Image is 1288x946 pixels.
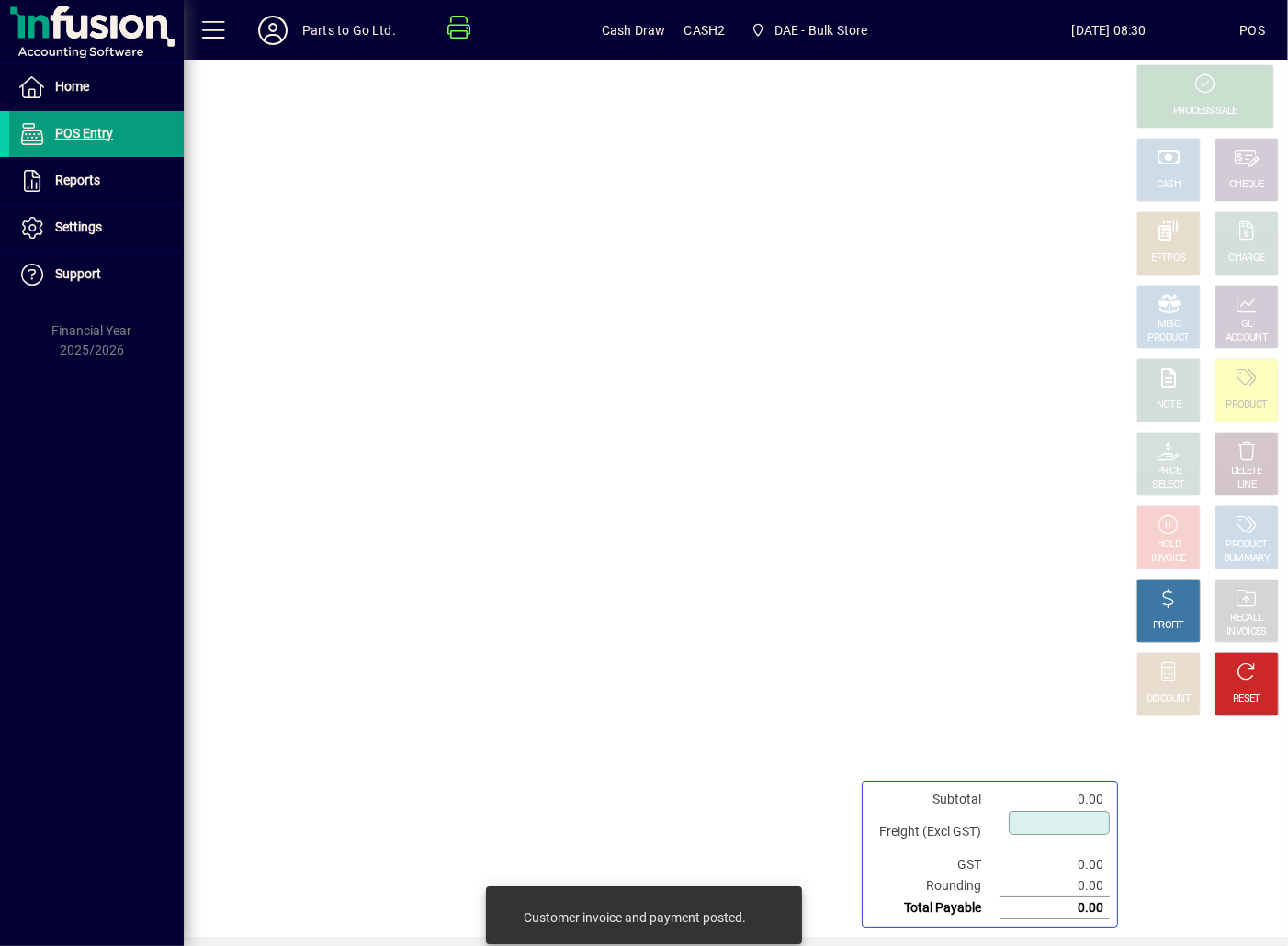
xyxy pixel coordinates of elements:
td: 0.00 [1000,789,1110,810]
div: DELETE [1231,465,1262,479]
div: MISC [1158,318,1180,332]
div: RECALL [1231,612,1263,625]
div: PROFIT [1153,619,1184,633]
td: Subtotal [870,789,1000,810]
span: Support [55,266,101,281]
span: Settings [55,220,102,234]
div: RESET [1233,693,1260,706]
div: HOLD [1157,538,1181,552]
div: Customer invoice and payment posted. [524,908,746,927]
div: INVOICE [1151,552,1185,566]
span: Home [55,79,89,94]
td: Total Payable [870,897,1000,919]
span: DAE - Bulk Store [774,16,868,45]
td: 0.00 [1000,875,1110,897]
td: GST [870,854,1000,875]
div: LINE [1237,479,1256,492]
div: CHARGE [1229,252,1265,265]
div: PRODUCT [1147,332,1189,345]
a: Settings [9,205,184,251]
a: Support [9,252,184,298]
div: SELECT [1153,479,1185,492]
span: CASH2 [684,16,726,45]
div: POS [1239,16,1265,45]
div: INVOICES [1226,625,1266,639]
button: Profile [243,14,302,47]
div: Parts to Go Ltd. [302,16,396,45]
span: Reports [55,173,100,187]
div: EFTPOS [1152,252,1186,265]
div: GL [1241,318,1253,332]
div: ACCOUNT [1226,332,1268,345]
td: Freight (Excl GST) [870,810,1000,854]
td: 0.00 [1000,897,1110,919]
div: PRODUCT [1226,399,1267,412]
td: 0.00 [1000,854,1110,875]
div: SUMMARY [1224,552,1270,566]
span: POS Entry [55,126,113,141]
div: CASH [1157,178,1181,192]
span: DAE - Bulk Store [743,14,875,47]
div: DISCOUNT [1147,693,1191,706]
div: PROCESS SALE [1173,105,1237,118]
a: Reports [9,158,184,204]
div: CHEQUE [1229,178,1264,192]
div: PRODUCT [1226,538,1267,552]
div: PRICE [1157,465,1181,479]
span: [DATE] 08:30 [978,16,1240,45]
td: Rounding [870,875,1000,897]
div: NOTE [1157,399,1181,412]
a: Home [9,64,184,110]
span: Cash Draw [602,16,666,45]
